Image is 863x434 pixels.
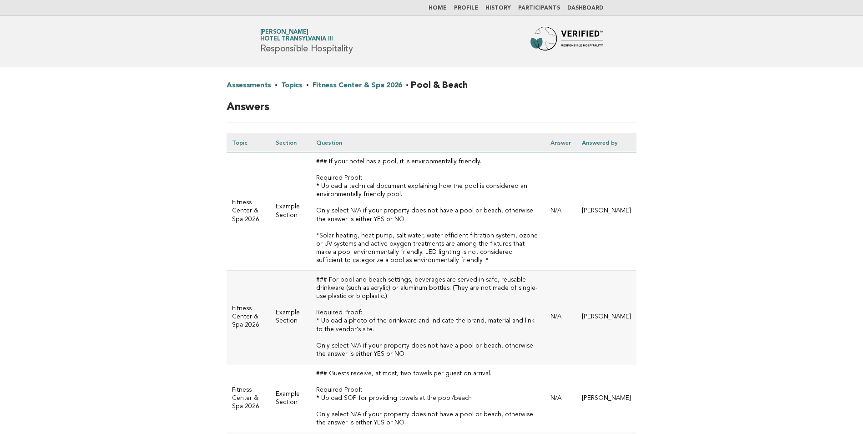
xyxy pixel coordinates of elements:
[576,271,636,364] td: [PERSON_NAME]
[270,271,311,364] td: Example Section
[227,100,636,122] h2: Answers
[227,133,270,152] th: Topic
[485,5,511,11] a: History
[227,364,270,433] td: Fitness Center & Spa 2026
[518,5,560,11] a: Participants
[260,29,333,42] a: [PERSON_NAME]Hotel Transylvania III
[576,364,636,433] td: [PERSON_NAME]
[227,78,636,100] h2: · · · Pool & Beach
[567,5,603,11] a: Dashboard
[530,27,603,56] img: Forbes Travel Guide
[545,152,576,271] td: N/A
[545,364,576,433] td: N/A
[313,78,403,93] a: Fitness Center & Spa 2026
[270,152,311,271] td: Example Section
[576,152,636,271] td: [PERSON_NAME]
[454,5,478,11] a: Profile
[227,271,270,364] td: Fitness Center & Spa 2026
[270,133,311,152] th: Section
[281,78,303,93] a: Topics
[545,271,576,364] td: N/A
[429,5,447,11] a: Home
[576,133,636,152] th: Answered by
[311,364,545,433] td: ### Guests receive, at most, two towels per guest on arrival. Required Proof: * Upload SOP for pr...
[260,36,333,42] span: Hotel Transylvania III
[545,133,576,152] th: Answer
[270,364,311,433] td: Example Section
[227,78,271,93] a: Assessments
[260,30,353,53] h1: Responsible Hospitality
[311,271,545,364] td: ### For pool and beach settings, beverages are served in safe, reusable drinkware (such as acryli...
[227,152,270,271] td: Fitness Center & Spa 2026
[311,152,545,271] td: ### If your hotel has a pool, it is environmentally friendly. Required Proof: * Upload a technica...
[311,133,545,152] th: Question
